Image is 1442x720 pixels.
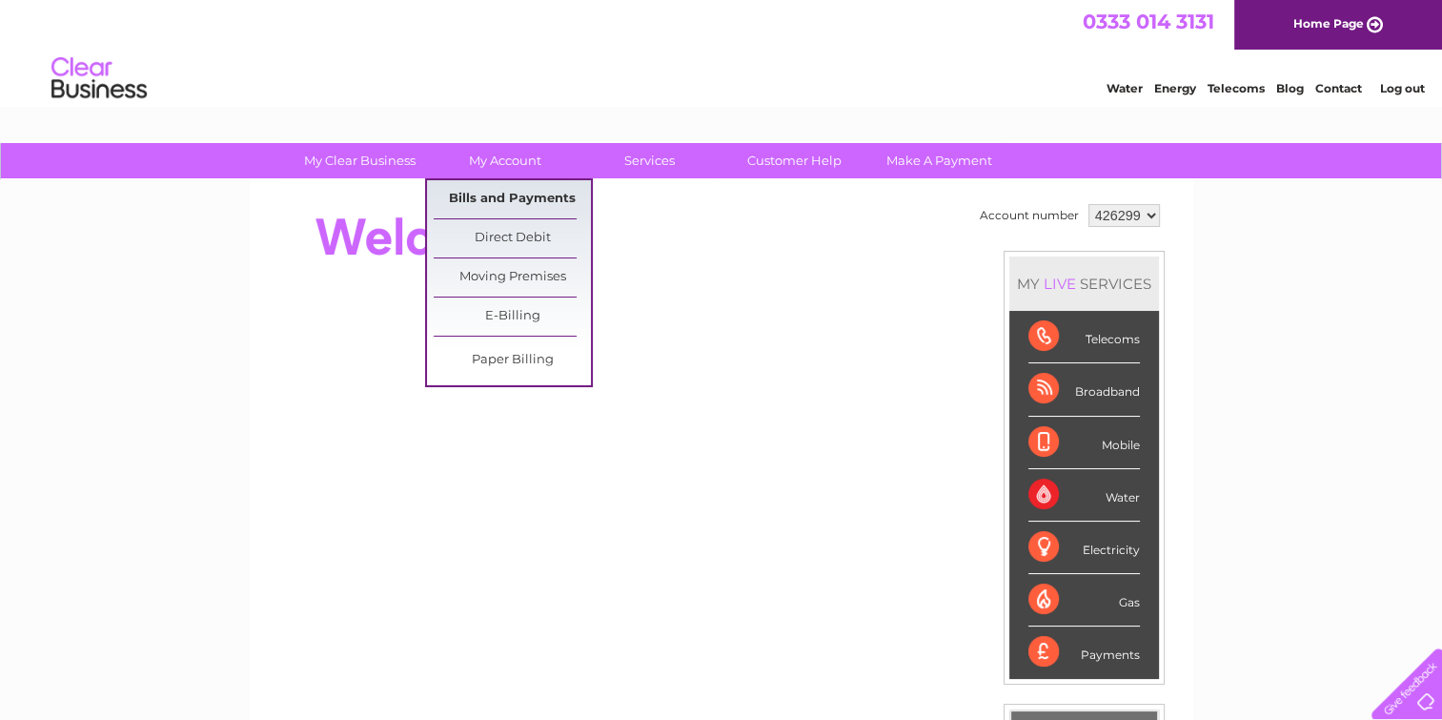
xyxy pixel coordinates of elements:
a: My Account [426,143,583,178]
a: Contact [1315,81,1362,95]
div: Gas [1028,574,1140,627]
div: Broadband [1028,363,1140,416]
a: E-Billing [434,298,591,336]
a: Make A Payment [861,143,1018,178]
a: Log out [1379,81,1424,95]
a: Water [1107,81,1143,95]
a: Bills and Payments [434,180,591,218]
div: Clear Business is a trading name of Verastar Limited (registered in [GEOGRAPHIC_DATA] No. 3667643... [272,10,1172,93]
img: logo.png [51,50,148,108]
a: 0333 014 3131 [1083,10,1214,33]
a: Moving Premises [434,258,591,297]
div: Mobile [1028,417,1140,469]
div: Water [1028,469,1140,522]
a: Customer Help [716,143,873,178]
div: Electricity [1028,522,1140,574]
a: Blog [1276,81,1304,95]
a: My Clear Business [281,143,438,178]
div: MY SERVICES [1009,257,1159,311]
a: Energy [1154,81,1196,95]
a: Paper Billing [434,341,591,380]
td: Account number [975,199,1084,232]
a: Services [571,143,728,178]
a: Telecoms [1208,81,1265,95]
a: Direct Debit [434,219,591,257]
div: Telecoms [1028,311,1140,363]
div: LIVE [1040,275,1080,293]
div: Payments [1028,627,1140,678]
